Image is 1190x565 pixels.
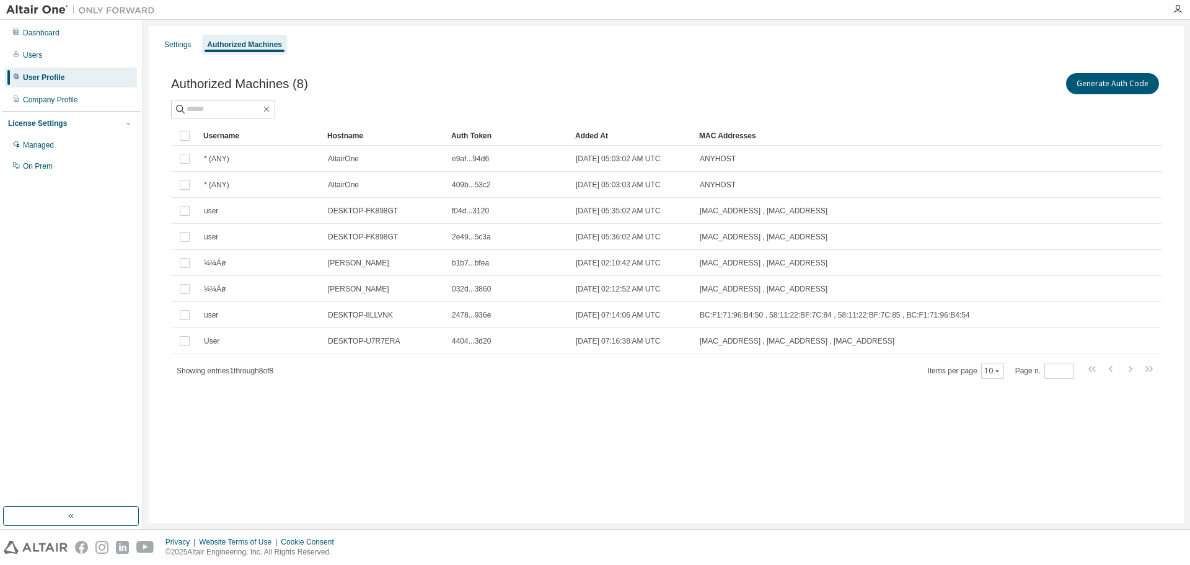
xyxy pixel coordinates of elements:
span: [DATE] 02:12:52 AM UTC [576,284,661,294]
span: [MAC_ADDRESS] , [MAC_ADDRESS] [700,284,827,294]
span: e9af...94d6 [452,154,489,164]
span: [DATE] 07:16:38 AM UTC [576,336,661,346]
span: [PERSON_NAME] [328,284,389,294]
div: User Profile [23,73,64,82]
div: Authorized Machines [207,40,282,50]
span: user [204,206,218,216]
span: ¼¼Áø [204,284,226,294]
span: [DATE] 07:14:06 AM UTC [576,310,661,320]
span: user [204,310,218,320]
span: AltairOne [328,154,359,164]
span: DESKTOP-U7R7ERA [328,336,400,346]
span: * (ANY) [204,154,229,164]
img: instagram.svg [95,541,108,554]
span: User [204,336,219,346]
div: Privacy [165,537,199,547]
div: Website Terms of Use [199,537,281,547]
div: Managed [23,140,54,150]
div: Hostname [327,126,441,146]
span: * (ANY) [204,180,229,190]
span: [DATE] 05:03:02 AM UTC [576,154,661,164]
span: b1b7...bfea [452,258,489,268]
span: [MAC_ADDRESS] , [MAC_ADDRESS] , [MAC_ADDRESS] [700,336,894,346]
span: Items per page [928,363,1004,379]
p: © 2025 Altair Engineering, Inc. All Rights Reserved. [165,547,342,558]
div: License Settings [8,118,67,128]
div: Cookie Consent [281,537,341,547]
img: altair_logo.svg [4,541,68,554]
span: f04d...3120 [452,206,489,216]
span: Showing entries 1 through 8 of 8 [177,367,273,375]
span: [DATE] 02:10:42 AM UTC [576,258,661,268]
span: [DATE] 05:35:02 AM UTC [576,206,661,216]
span: DESKTOP-IILLVNK [328,310,393,320]
img: linkedin.svg [116,541,129,554]
span: ¼¼Áø [204,258,226,268]
div: Users [23,50,42,60]
div: Username [203,126,317,146]
span: 409b...53c2 [452,180,491,190]
span: [PERSON_NAME] [328,258,389,268]
span: Authorized Machines (8) [171,77,308,91]
span: AltairOne [328,180,359,190]
button: 10 [984,366,1001,376]
span: DESKTOP-FK898GT [328,206,398,216]
span: 4404...3d20 [452,336,491,346]
span: [DATE] 05:03:03 AM UTC [576,180,661,190]
div: Dashboard [23,28,59,38]
img: facebook.svg [75,541,88,554]
button: Generate Auth Code [1066,73,1159,94]
span: [DATE] 05:36:02 AM UTC [576,232,661,242]
div: Added At [575,126,689,146]
span: ANYHOST [700,180,736,190]
span: BC:F1:71:96:B4:50 , 58:11:22:BF:7C:84 , 58:11:22:BF:7C:85 , BC:F1:71:96:B4:54 [700,310,970,320]
span: 2e49...5c3a [452,232,491,242]
span: [MAC_ADDRESS] , [MAC_ADDRESS] [700,258,827,268]
div: MAC Addresses [699,126,1031,146]
div: On Prem [23,161,53,171]
span: DESKTOP-FK898GT [328,232,398,242]
span: ANYHOST [700,154,736,164]
div: Company Profile [23,95,78,105]
div: Settings [164,40,191,50]
span: user [204,232,218,242]
img: youtube.svg [136,541,154,554]
span: 2478...936e [452,310,491,320]
span: [MAC_ADDRESS] , [MAC_ADDRESS] [700,206,827,216]
span: 032d...3860 [452,284,491,294]
span: [MAC_ADDRESS] , [MAC_ADDRESS] [700,232,827,242]
div: Auth Token [451,126,565,146]
span: Page n. [1015,363,1074,379]
img: Altair One [6,4,161,16]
